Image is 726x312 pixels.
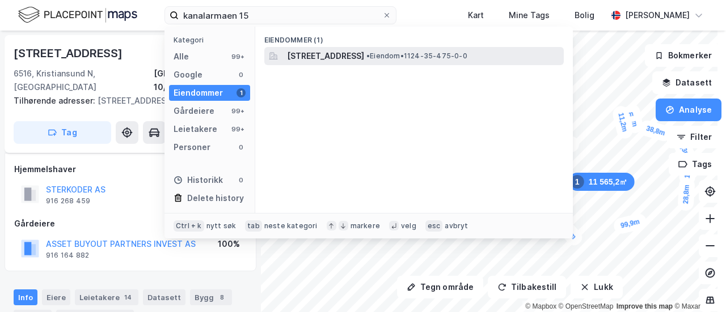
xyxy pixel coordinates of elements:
div: [GEOGRAPHIC_DATA], 10/50 [154,67,247,94]
span: [STREET_ADDRESS] [287,49,364,63]
div: Delete history [187,191,244,205]
div: 1 [237,88,246,97]
span: Tilhørende adresser: [14,96,98,105]
button: Filter [667,126,721,148]
div: Kontrollprogram for chat [669,258,726,312]
div: avbryt [445,221,468,230]
div: velg [401,221,416,230]
div: Kategori [174,36,250,44]
a: OpenStreetMap [559,302,614,310]
button: Datasett [652,71,721,94]
img: logo.f888ab2527a4732fd821a326f86c7f29.svg [18,5,137,25]
iframe: Chat Widget [669,258,726,312]
div: nytt søk [206,221,237,230]
div: Personer [174,140,210,154]
div: Map marker [638,119,674,143]
div: 14 [122,292,134,303]
div: tab [245,220,262,232]
div: Map marker [568,173,635,191]
div: Historikk [174,173,223,187]
button: Analyse [656,99,721,121]
div: [STREET_ADDRESS] [14,44,125,62]
div: 99+ [230,125,246,134]
div: esc [425,220,443,232]
button: Tag [14,121,111,144]
div: [PERSON_NAME] [625,8,690,22]
div: 0 [237,70,246,79]
div: 99+ [230,106,246,116]
div: 6516, Kristiansund N, [GEOGRAPHIC_DATA] [14,67,154,94]
div: Info [14,289,37,305]
div: 1 [571,175,584,189]
div: Map marker [677,177,695,211]
div: Map marker [669,130,699,166]
div: [STREET_ADDRESS] [14,94,238,108]
div: Eiere [42,289,70,305]
div: 100% [218,237,240,251]
div: Gårdeiere [14,217,247,230]
div: Leietakere [174,122,217,136]
div: Bygg [190,289,232,305]
div: Kart [468,8,484,22]
div: Alle [174,50,189,63]
button: Lukk [571,276,622,298]
button: Tags [669,153,721,176]
a: Improve this map [617,302,673,310]
button: Tegn område [397,276,483,298]
div: 8 [216,292,227,303]
div: Leietakere [75,289,138,305]
div: Eiendommer [174,86,223,100]
div: neste kategori [264,221,318,230]
div: Google [174,68,202,82]
a: Mapbox [525,302,556,310]
div: Mine Tags [509,8,550,22]
span: Eiendom • 1124-35-475-0-0 [366,52,467,61]
span: • [366,52,370,60]
button: Tilbakestill [488,276,566,298]
div: Datasett [143,289,185,305]
div: 916 164 882 [46,251,89,260]
div: 99+ [230,52,246,61]
div: Map marker [613,212,648,236]
button: Bokmerker [645,44,721,67]
div: 916 268 459 [46,196,90,206]
div: Bolig [575,8,594,22]
div: Gårdeiere [174,104,214,118]
div: Eiendommer (1) [255,27,573,47]
div: Hjemmelshaver [14,163,247,176]
div: Map marker [611,105,634,140]
div: Ctrl + k [174,220,204,232]
input: Søk på adresse, matrikkel, gårdeiere, leietakere eller personer [179,7,382,24]
div: 0 [237,143,246,152]
div: 0 [237,176,246,185]
div: markere [351,221,380,230]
